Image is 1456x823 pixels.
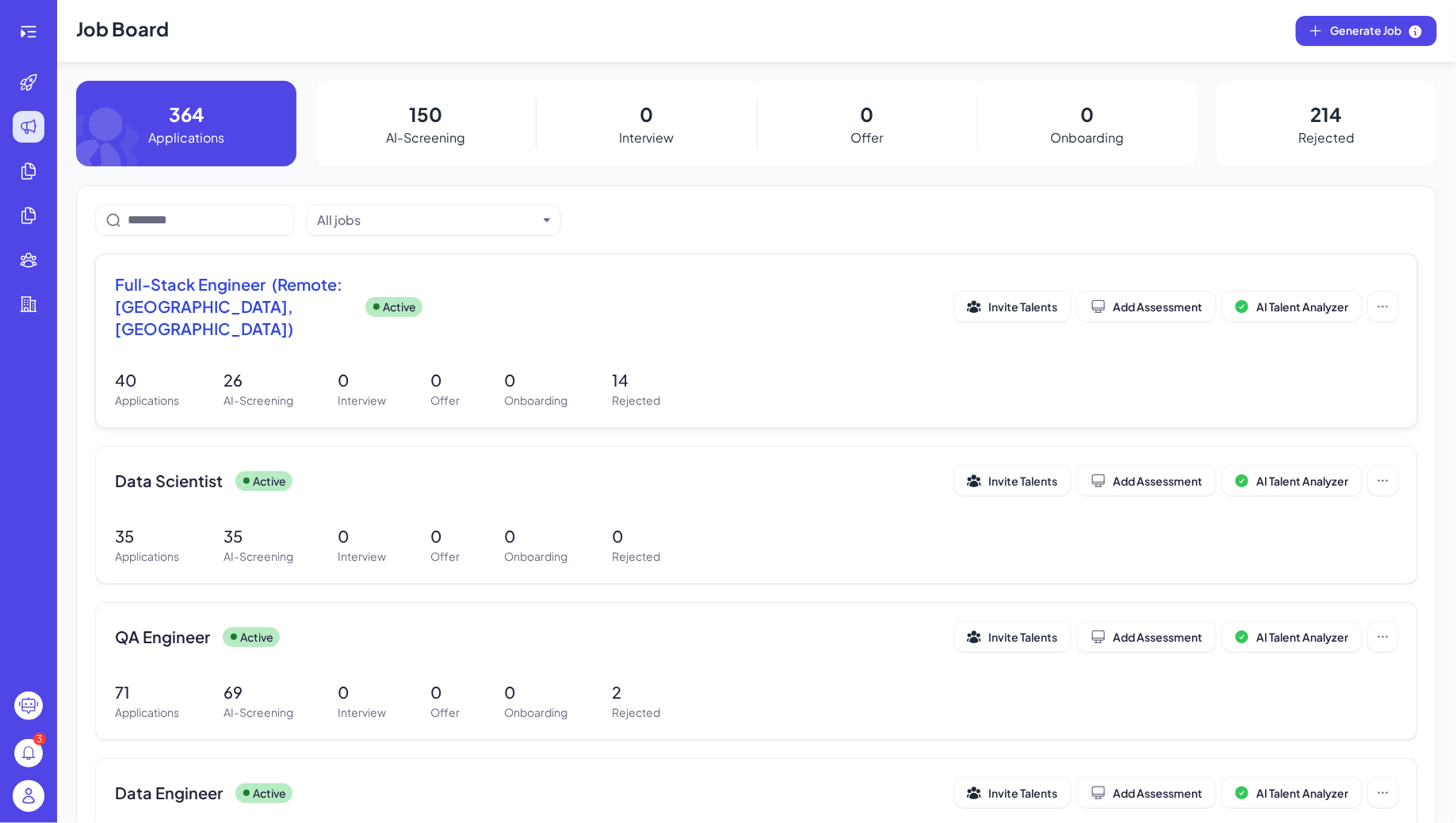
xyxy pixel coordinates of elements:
[504,524,567,548] p: 0
[1311,100,1343,128] p: 214
[115,392,179,409] p: Applications
[1222,291,1362,322] button: AI Talent Analyzer
[1077,778,1216,808] button: Add Assessment
[1296,16,1437,46] button: Generate Job
[860,100,873,128] p: 0
[612,392,660,409] p: Rejected
[430,392,460,409] p: Offer
[1091,629,1202,645] div: Add Assessment
[224,524,293,548] p: 35
[1091,299,1202,314] div: Add Assessment
[253,473,286,490] p: Active
[954,466,1071,496] button: Invite Talents
[1091,473,1202,489] div: Add Assessment
[115,368,179,392] p: 40
[1077,466,1216,496] button: Add Assessment
[169,100,204,128] p: 364
[224,392,293,409] p: AI-Screening
[1091,785,1202,801] div: Add Assessment
[1222,622,1362,652] button: AI Talent Analyzer
[317,211,537,230] button: All jobs
[224,680,293,704] p: 69
[338,392,386,409] p: Interview
[988,299,1057,314] span: Invite Talents
[13,780,44,812] img: user_logo.png
[115,680,179,704] p: 71
[612,704,660,721] p: Rejected
[115,782,223,804] span: Data Engineer
[338,548,386,565] p: Interview
[988,474,1057,488] span: Invite Talents
[115,273,353,340] span: Full-Stack Engineer (Remote: [GEOGRAPHIC_DATA], [GEOGRAPHIC_DATA])
[640,100,653,128] p: 0
[430,704,460,721] p: Offer
[115,524,179,548] p: 35
[430,368,460,392] p: 0
[1077,291,1216,322] button: Add Assessment
[954,778,1071,808] button: Invite Talents
[1298,128,1355,147] p: Rejected
[1050,128,1124,147] p: Onboarding
[338,368,386,392] p: 0
[409,100,442,128] p: 150
[504,548,567,565] p: Onboarding
[612,548,660,565] p: Rejected
[115,470,223,492] span: Data Scientist
[1222,466,1362,496] button: AI Talent Analyzer
[954,622,1071,652] button: Invite Talents
[224,548,293,565] p: AI-Screening
[612,524,660,548] p: 0
[850,128,883,147] p: Offer
[504,680,567,704] p: 0
[1256,786,1348,800] span: AI Talent Analyzer
[504,704,567,721] p: Onboarding
[1256,299,1348,314] span: AI Talent Analyzer
[1256,630,1348,644] span: AI Talent Analyzer
[504,392,567,409] p: Onboarding
[504,368,567,392] p: 0
[386,128,465,147] p: AI-Screening
[1330,22,1424,40] span: Generate Job
[338,704,386,721] p: Interview
[224,368,293,392] p: 26
[338,524,386,548] p: 0
[430,548,460,565] p: Offer
[1080,100,1094,128] p: 0
[619,128,674,147] p: Interview
[988,786,1057,800] span: Invite Talents
[954,291,1071,322] button: Invite Talents
[148,128,224,147] p: Applications
[430,524,460,548] p: 0
[253,785,286,802] p: Active
[988,630,1057,644] span: Invite Talents
[115,548,179,565] p: Applications
[612,368,660,392] p: 14
[383,299,416,315] p: Active
[317,211,361,230] div: All jobs
[115,704,179,721] p: Applications
[115,626,210,648] span: QA Engineer
[240,629,273,646] p: Active
[430,680,460,704] p: 0
[1077,622,1216,652] button: Add Assessment
[1256,474,1348,488] span: AI Talent Analyzer
[1222,778,1362,808] button: AI Talent Analyzer
[338,680,386,704] p: 0
[612,680,660,704] p: 2
[224,704,293,721] p: AI-Screening
[33,733,46,745] div: 3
